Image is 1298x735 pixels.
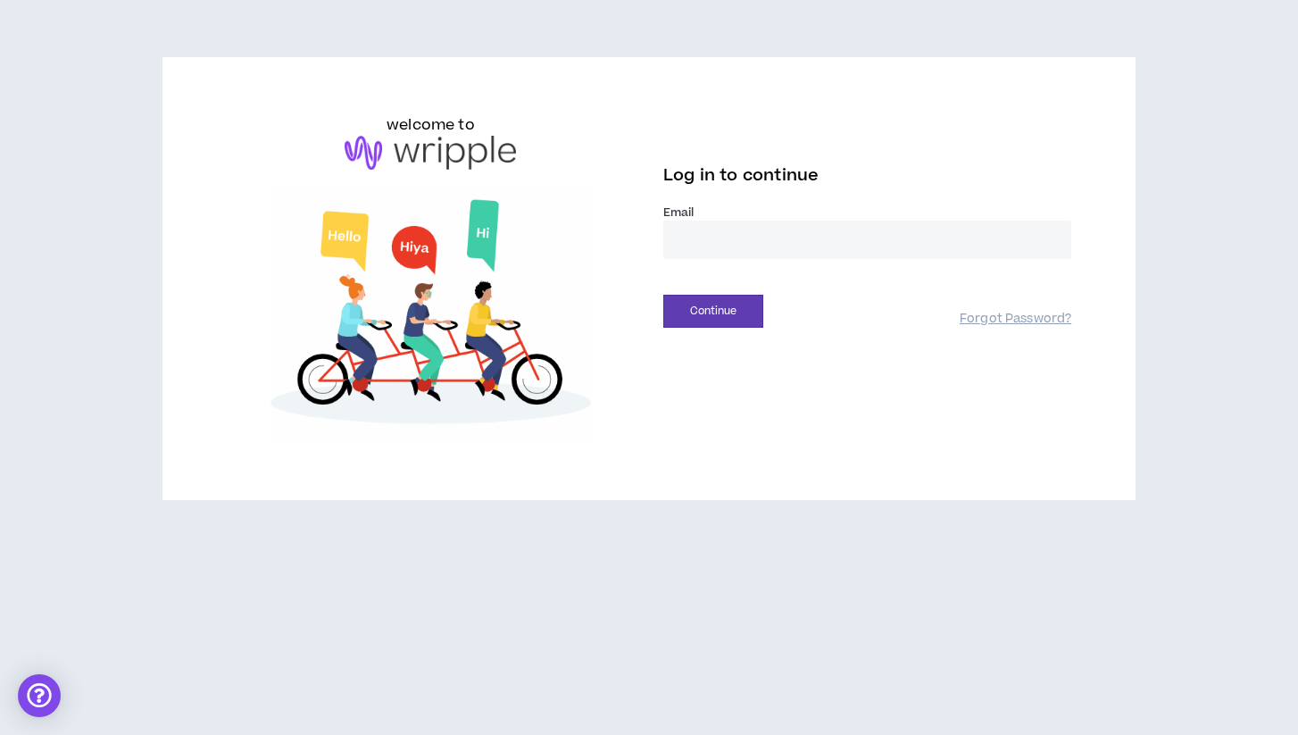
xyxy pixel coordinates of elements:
[345,136,516,170] img: logo-brand.png
[663,205,1071,221] label: Email
[227,188,635,443] img: Welcome to Wripple
[387,114,475,136] h6: welcome to
[663,295,763,328] button: Continue
[663,164,819,187] span: Log in to continue
[960,311,1071,328] a: Forgot Password?
[18,674,61,717] div: Open Intercom Messenger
